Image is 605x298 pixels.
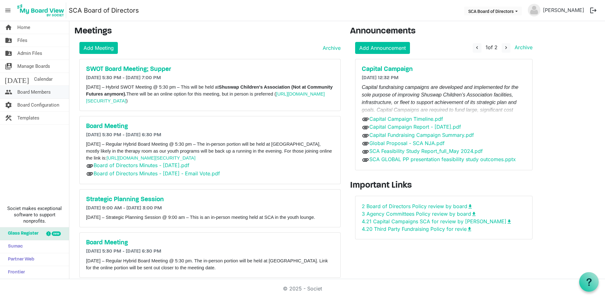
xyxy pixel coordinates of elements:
[86,257,334,271] p: [DATE] – Regular Hybrid Board Meeting @ 5:30 pm. The in-person portion will be held at [GEOGRAPHI...
[471,211,477,217] span: download
[350,180,538,191] h3: Important Links
[5,112,12,124] span: construction
[15,3,66,18] img: My Board View Logo
[369,140,445,146] a: Global Proposal - SCA NJA.pdf
[5,34,12,47] span: folder_shared
[355,42,410,54] a: Add Announcement
[86,85,333,96] b: Shuswap Children's Association (Not at Community Futures anymore).
[17,86,51,98] span: Board Members
[467,226,472,232] span: download
[86,91,325,103] a: [URL][DOMAIN_NAME][SECURITY_DATA]
[17,112,39,124] span: Templates
[86,170,94,178] span: attachment
[5,60,12,73] span: switch_account
[528,4,540,16] img: no-profile-picture.svg
[5,99,12,111] span: settings
[86,239,334,247] a: Board Meeting
[5,86,12,98] span: people
[86,141,334,161] p: [DATE] – Regular Hybrid Board Meeting @ 5:30 pm – The in-person portion will be held at [GEOGRAPH...
[362,226,472,232] a: 4.20 Third Party Fundraising Policy for reviedownload
[5,253,34,266] span: Partner Web
[362,124,369,131] span: attachment
[17,60,50,73] span: Manage Boards
[320,44,341,52] a: Archive
[369,132,474,138] a: Capital Fundraising Campaign Summary.pdf
[362,148,369,155] span: attachment
[3,205,66,224] span: Societ makes exceptional software to support nonprofits.
[369,148,483,154] a: SCA Feasibility Study Report_full_May 2024.pdf
[587,4,600,17] button: logout
[464,7,522,15] button: SCA Board of Directors dropdownbutton
[5,47,12,60] span: folder_shared
[107,155,195,161] a: [URL][DOMAIN_NAME][SECURITY_DATA]
[2,4,14,16] span: menu
[86,75,334,81] h6: [DATE] 5:30 PM - [DATE] 7:00 PM
[52,231,61,236] div: new
[17,21,30,34] span: Home
[17,34,27,47] span: Files
[362,132,369,139] span: attachment
[502,43,510,53] button: navigate_next
[86,66,334,73] a: SWOT Board Meeting; Supper
[283,285,322,292] a: © 2025 - Societ
[15,3,69,18] a: My Board View Logo
[86,196,334,203] a: Strategic Planning Session
[5,21,12,34] span: home
[486,44,488,50] span: 1
[86,162,94,170] span: attachment
[17,47,42,60] span: Admin Files
[350,26,538,37] h3: Announcements
[362,75,399,80] span: [DATE] 12:32 PM
[34,73,53,85] span: Calendar
[473,43,481,53] button: navigate_before
[362,156,369,164] span: attachment
[362,211,477,217] a: 3 Agency Committees Policy review by boarddownload
[94,170,220,177] a: Board of Directors Minutes - [DATE] - Email Vote.pdf
[369,156,516,162] a: SCA GLOBAL PP presentation feasibility study outcomes.pptx
[5,240,23,253] span: Sumac
[362,218,512,225] a: 4.21 Capital Campaigns SCA for review by [PERSON_NAME]download
[69,4,139,17] a: SCA Board of Directors
[369,116,443,122] a: Capital Campaign Timeline.pdf
[362,66,526,73] a: Capital Campaign
[17,99,59,111] span: Board Configuration
[362,140,369,147] span: attachment
[503,45,509,50] span: navigate_next
[5,227,38,240] span: Glass Register
[86,84,334,104] p: [DATE] – Hybrid SWOT Meeting @ 5:30 pm – This will be held at There will be an online option for ...
[86,248,334,254] h6: [DATE] 5:30 PM - [DATE] 6:30 PM
[5,73,29,85] span: [DATE]
[86,214,334,221] p: [DATE] – Strategic Planning Session @ 9:00 am – This is an in-person meeting held at SCA in the y...
[94,162,189,168] a: Board of Directors Minutes - [DATE].pdf
[86,205,334,211] h6: [DATE] 9:00 AM - [DATE] 3:00 PM
[474,45,480,50] span: navigate_before
[362,203,473,209] a: 2 Board of Directors Policy review by boarddownload
[362,115,369,123] span: attachment
[369,124,461,130] a: Capital Campaign Report - [DATE].pdf
[86,132,334,138] h6: [DATE] 5:30 PM - [DATE] 6:30 PM
[362,85,521,150] span: Capital fundraising campaigns are developed and implemented for the sole purpose of improving Shu...
[5,266,25,279] span: Frontier
[512,44,533,50] a: Archive
[540,4,587,16] a: [PERSON_NAME]
[74,26,341,37] h3: Meetings
[86,123,334,130] a: Board Meeting
[79,42,118,54] a: Add Meeting
[506,219,512,225] span: download
[486,44,498,50] span: of 2
[467,204,473,209] span: download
